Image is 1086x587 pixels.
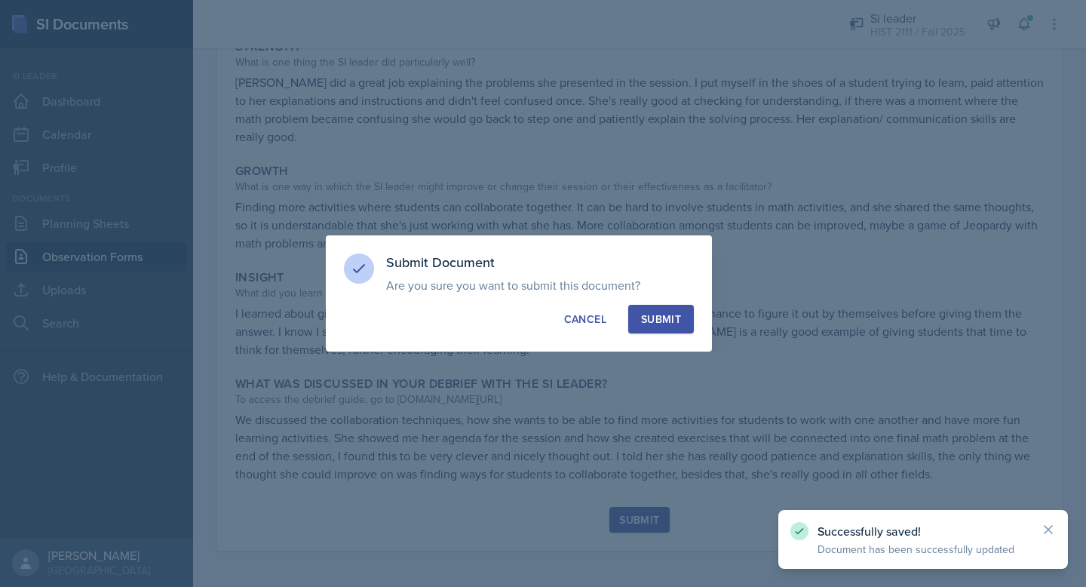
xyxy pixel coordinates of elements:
[386,278,694,293] p: Are you sure you want to submit this document?
[564,312,606,327] div: Cancel
[818,542,1029,557] p: Document has been successfully updated
[818,524,1029,539] p: Successfully saved!
[641,312,681,327] div: Submit
[551,305,619,333] button: Cancel
[628,305,694,333] button: Submit
[386,254,694,272] h3: Submit Document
